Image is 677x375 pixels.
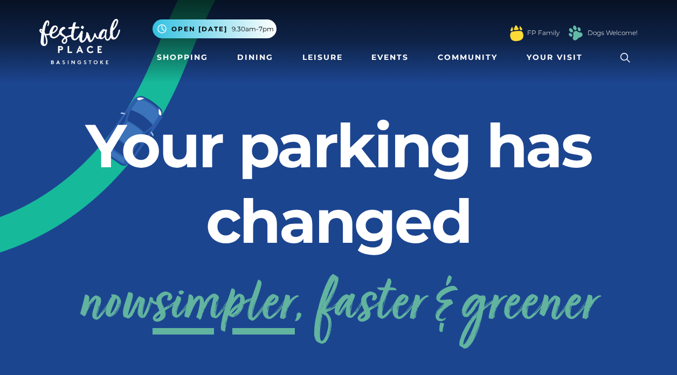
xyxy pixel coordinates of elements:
a: Events [367,47,413,67]
a: Community [433,47,502,67]
span: Your Visit [527,52,583,63]
a: Dining [233,47,278,67]
span: Open [DATE] [171,24,227,34]
a: nowsimpler, faster & greener [80,263,597,349]
span: simpler [153,263,295,349]
img: Festival Place Logo [39,19,120,64]
a: Your Visit [522,47,592,67]
span: 9.30am-7pm [232,24,274,34]
a: Dogs Welcome! [588,28,638,38]
a: Leisure [298,47,347,67]
a: Shopping [153,47,212,67]
h2: Your parking has changed [39,108,638,259]
a: FP Family [527,28,559,38]
button: Open [DATE] 9.30am-7pm [153,19,277,38]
